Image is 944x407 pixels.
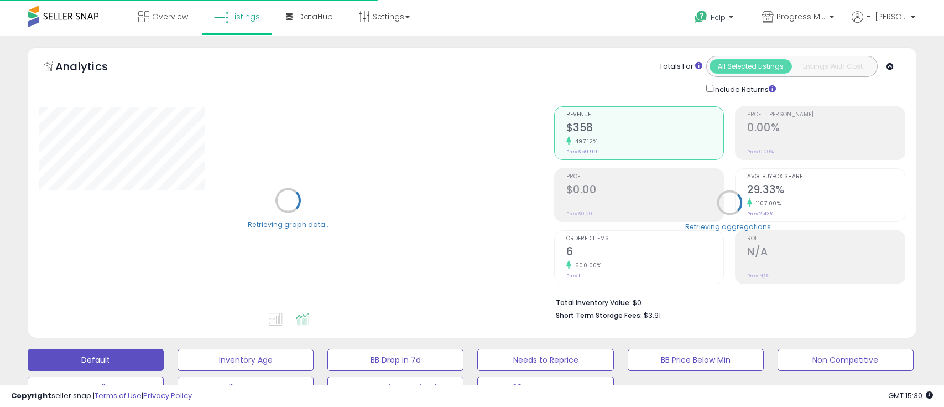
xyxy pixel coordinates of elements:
[327,349,463,371] button: BB Drop in 7d
[686,2,744,36] a: Help
[11,391,192,401] div: seller snap | |
[143,390,192,401] a: Privacy Policy
[888,390,933,401] span: 2025-08-11 15:30 GMT
[28,349,164,371] button: Default
[685,221,774,231] div: Retrieving aggregations..
[95,390,142,401] a: Terms of Use
[711,13,726,22] span: Help
[178,349,314,371] button: Inventory Age
[28,377,164,399] button: Top Sellers
[298,11,333,22] span: DataHub
[866,11,908,22] span: Hi [PERSON_NAME]
[852,11,915,36] a: Hi [PERSON_NAME]
[778,349,914,371] button: Non Competitive
[477,349,613,371] button: Needs to Reprice
[694,10,708,24] i: Get Help
[11,390,51,401] strong: Copyright
[698,83,789,95] div: Include Returns
[55,59,129,77] h5: Analytics
[248,219,328,229] div: Retrieving graph data..
[710,59,792,74] button: All Selected Listings
[477,377,613,399] button: 30 Day Decrease
[776,11,826,22] span: Progress Matters
[327,377,463,399] button: Items Being Repriced
[628,349,764,371] button: BB Price Below Min
[791,59,874,74] button: Listings With Cost
[152,11,188,22] span: Overview
[231,11,260,22] span: Listings
[659,61,702,72] div: Totals For
[178,377,314,399] button: Selling @ Max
